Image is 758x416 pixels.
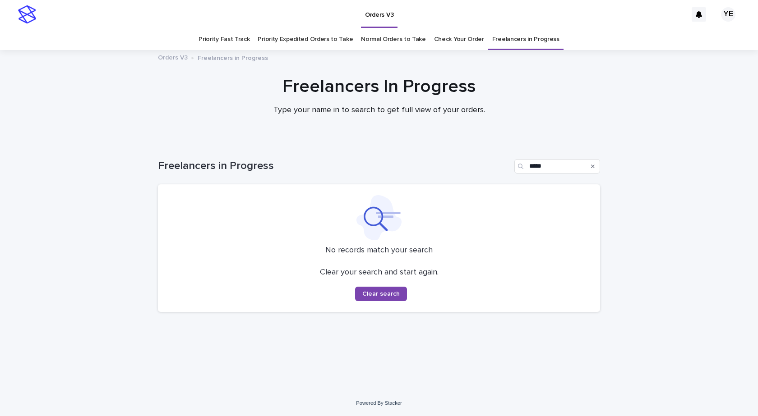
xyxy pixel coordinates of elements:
[721,7,735,22] div: YE
[198,52,268,62] p: Freelancers in Progress
[158,76,600,97] h1: Freelancers In Progress
[362,291,400,297] span: Clear search
[356,400,402,406] a: Powered By Stacker
[158,52,188,62] a: Orders V3
[434,29,484,50] a: Check Your Order
[355,287,407,301] button: Clear search
[514,159,600,174] input: Search
[320,268,439,278] p: Clear your search and start again.
[169,246,589,256] p: No records match your search
[158,160,511,173] h1: Freelancers in Progress
[361,29,426,50] a: Normal Orders to Take
[199,105,559,115] p: Type your name in to search to get full view of your orders.
[492,29,559,50] a: Freelancers in Progress
[258,29,353,50] a: Priority Expedited Orders to Take
[18,5,36,23] img: stacker-logo-s-only.png
[199,29,250,50] a: Priority Fast Track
